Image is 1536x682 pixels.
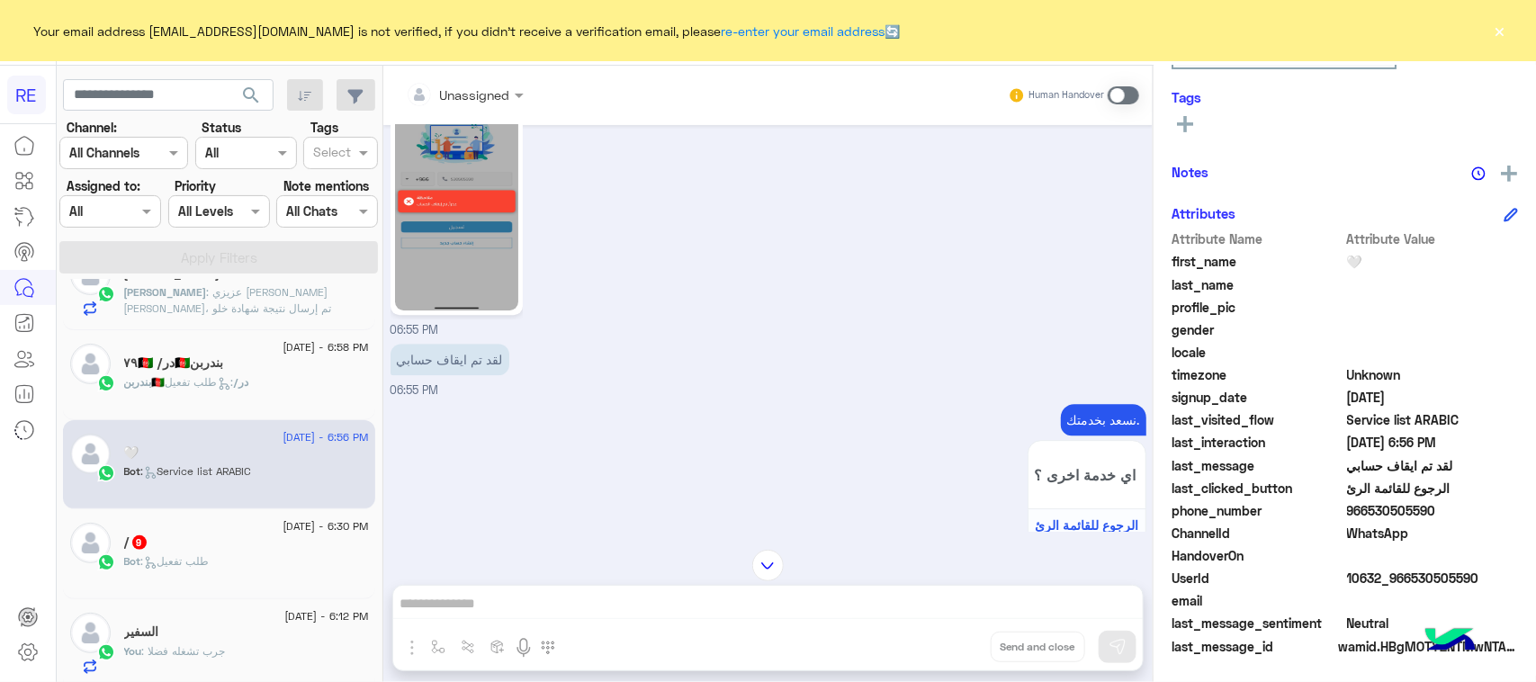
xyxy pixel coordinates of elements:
[1172,524,1343,543] span: ChannelId
[124,375,249,389] span: بندربن🇦🇫در/
[283,429,368,445] span: [DATE] - 6:56 PM
[124,554,141,568] span: Bot
[34,22,901,40] span: Your email address [EMAIL_ADDRESS][DOMAIN_NAME] is not verified, if you didn't receive a verifica...
[1172,343,1343,362] span: locale
[1172,89,1518,105] h6: Tags
[124,644,142,658] span: You
[284,608,368,624] span: [DATE] - 6:12 PM
[310,142,351,166] div: Select
[142,644,226,658] span: جرب تشغله فضلا
[1172,252,1343,271] span: first_name
[395,92,518,310] img: 4226734424228677.jpg
[1172,298,1343,317] span: profile_pic
[1347,365,1519,384] span: Unknown
[240,85,262,106] span: search
[1347,479,1519,498] span: الرجوع للقائمة الرئ
[1347,524,1519,543] span: 2
[202,118,241,137] label: Status
[1347,614,1519,633] span: 0
[124,285,340,331] span: عزيزي محمد شتيري جابر الحربي، تم إرسال نتيجة شهادة خلو السوابق إلى مؤسسة ترحال المدن للنقل البري .
[1172,410,1343,429] span: last_visited_flow
[97,553,115,571] img: WhatsApp
[141,464,252,478] span: : Service list ARABIC
[283,518,368,534] span: [DATE] - 6:30 PM
[1172,320,1343,339] span: gender
[70,523,111,563] img: defaultAdmin.png
[166,375,234,389] span: : طلب تفعيل
[124,285,207,299] span: [PERSON_NAME]
[70,613,111,653] img: defaultAdmin.png
[1491,22,1509,40] button: ×
[175,176,216,195] label: Priority
[752,550,784,581] img: scroll
[1347,569,1519,588] span: 10632_966530505590
[124,464,141,478] span: Bot
[70,344,111,384] img: defaultAdmin.png
[1172,433,1343,452] span: last_interaction
[1347,410,1519,429] span: Service list ARABIC
[97,374,115,392] img: WhatsApp
[1347,456,1519,475] span: لقد تم ايقاف حسابي
[283,176,369,195] label: Note mentions
[132,535,147,550] span: 9
[1347,343,1519,362] span: null
[991,632,1085,662] button: Send and close
[1172,591,1343,610] span: email
[310,118,338,137] label: Tags
[1347,252,1519,271] span: 🤍
[59,241,378,274] button: Apply Filters
[1172,456,1343,475] span: last_message
[1172,365,1343,384] span: timezone
[1172,614,1343,633] span: last_message_sentiment
[1172,637,1334,656] span: last_message_id
[283,339,368,355] span: [DATE] - 6:58 PM
[1172,501,1343,520] span: phone_number
[391,383,439,397] span: 06:55 PM
[1347,546,1519,565] span: null
[124,534,148,550] h5: /
[391,323,439,337] span: 06:55 PM
[97,643,115,661] img: WhatsApp
[1172,388,1343,407] span: signup_date
[229,79,274,118] button: search
[7,76,46,114] div: RE
[1347,388,1519,407] span: 2025-03-05T19:28:48.078Z
[1347,591,1519,610] span: null
[1338,637,1518,656] span: wamid.HBgMOTY2NTMwNTA1NTkwFQIAEhgUM0EwNjMxMTE3NkVGMTI1QjMwNTAA
[1501,166,1517,182] img: add
[1172,164,1208,180] h6: Notes
[124,355,224,371] h5: بندربن🇦🇫در/ ٧٩🇦🇫
[141,554,210,568] span: : طلب تفعيل
[1172,479,1343,498] span: last_clicked_button
[124,624,159,640] h5: السفير
[1035,517,1138,533] span: الرجوع للقائمة الرئ
[1061,404,1146,435] p: 3/9/2025, 6:55 PM
[67,176,140,195] label: Assigned to:
[1419,610,1482,673] img: hulul-logo.png
[391,344,509,375] p: 3/9/2025, 6:55 PM
[1347,501,1519,520] span: 966530505590
[1172,205,1235,221] h6: Attributes
[1035,466,1139,483] span: اي خدمة اخرى ؟
[124,445,139,461] h5: 🤍
[1172,546,1343,565] span: HandoverOn
[97,464,115,482] img: WhatsApp
[1172,275,1343,294] span: last_name
[70,434,111,474] img: defaultAdmin.png
[97,285,115,303] img: WhatsApp
[1347,229,1519,248] span: Attribute Value
[1172,569,1343,588] span: UserId
[1347,433,1519,452] span: 2025-09-03T15:56:35.055Z
[67,118,117,137] label: Channel:
[1172,229,1343,248] span: Attribute Name
[1347,320,1519,339] span: null
[722,23,885,39] a: re-enter your email address
[1028,88,1104,103] small: Human Handover
[1471,166,1486,181] img: notes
